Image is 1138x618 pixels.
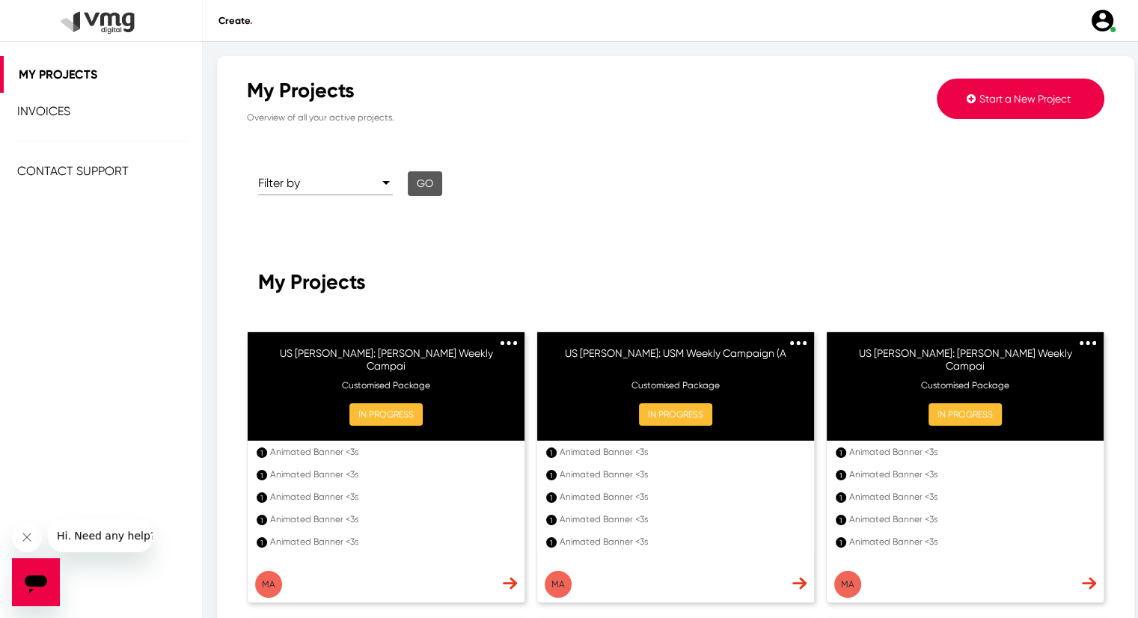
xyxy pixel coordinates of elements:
[849,490,1090,504] div: Animated Banner <3s
[836,537,846,548] div: 1
[1080,7,1123,34] a: user
[258,269,366,294] span: My Projects
[552,379,799,392] p: Customised Package
[250,15,252,26] span: .
[270,468,511,481] div: Animated Banner <3s
[546,492,557,503] div: 1
[545,571,572,598] button: Ma
[834,571,861,598] button: Ma
[257,492,267,503] div: 1
[257,515,267,525] div: 1
[560,513,801,526] div: Animated Banner <3s
[270,535,511,548] div: Animated Banner <3s
[17,164,129,178] span: Contact Support
[257,470,267,480] div: 1
[1082,577,1096,590] img: dash-nav-arrow.svg
[849,445,1090,459] div: Animated Banner <3s
[842,347,1089,370] h6: US [PERSON_NAME]: [PERSON_NAME] Weekly Campai
[501,341,517,345] img: 3dots.svg
[247,103,811,124] p: Overview of all your active projects.
[546,470,557,480] div: 1
[546,447,557,458] div: 1
[546,537,557,548] div: 1
[247,79,811,103] div: My Projects
[19,67,97,82] span: My Projects
[218,15,252,26] span: Create
[408,171,442,196] button: Go
[836,447,846,458] div: 1
[639,403,712,426] button: IN PROGRESS
[937,79,1104,119] button: Start a New Project
[17,104,70,118] span: Invoices
[263,347,510,370] h6: US [PERSON_NAME]: [PERSON_NAME] Weekly Campai
[842,379,1089,392] p: Customised Package
[552,347,799,370] h6: US [PERSON_NAME]: USM Weekly Campaign (A
[790,341,807,345] img: 3dots.svg
[257,447,267,458] div: 1
[9,10,108,22] span: Hi. Need any help?
[836,515,846,525] div: 1
[48,519,153,552] iframe: Message from company
[929,403,1002,426] button: IN PROGRESS
[836,470,846,480] div: 1
[560,445,801,459] div: Animated Banner <3s
[849,535,1090,548] div: Animated Banner <3s
[255,571,282,598] button: Ma
[836,492,846,503] div: 1
[12,558,60,606] iframe: Button to launch messaging window
[12,522,42,552] iframe: Close message
[263,379,510,392] p: Customised Package
[560,535,801,548] div: Animated Banner <3s
[1089,7,1116,34] img: user
[349,403,423,426] button: IN PROGRESS
[270,513,511,526] div: Animated Banner <3s
[849,468,1090,481] div: Animated Banner <3s
[979,93,1071,105] span: Start a New Project
[1080,341,1096,345] img: 3dots.svg
[792,577,807,590] img: dash-nav-arrow.svg
[270,490,511,504] div: Animated Banner <3s
[270,445,511,459] div: Animated Banner <3s
[560,490,801,504] div: Animated Banner <3s
[849,513,1090,526] div: Animated Banner <3s
[560,468,801,481] div: Animated Banner <3s
[503,577,517,590] img: dash-nav-arrow.svg
[257,537,267,548] div: 1
[546,515,557,525] div: 1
